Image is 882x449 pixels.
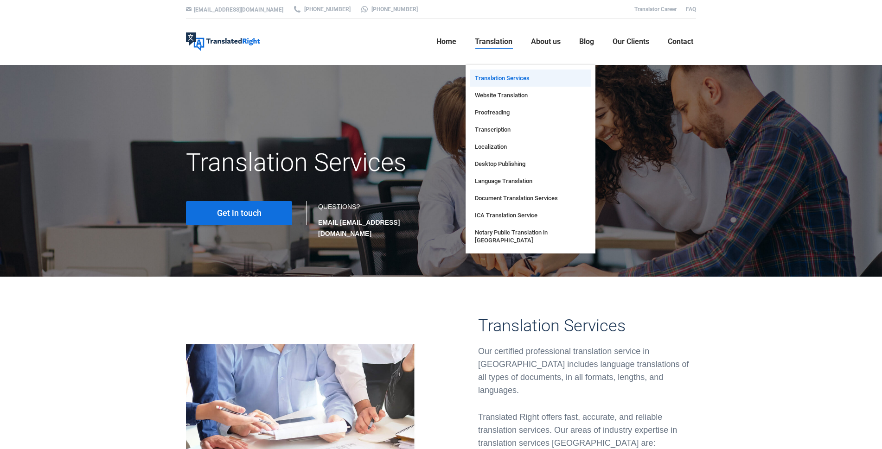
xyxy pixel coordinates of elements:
a: About us [528,27,563,57]
span: Notary Public Translation in [GEOGRAPHIC_DATA] [475,228,586,244]
span: ICA Translation Service [475,211,537,219]
span: Transcription [475,126,511,133]
span: About us [531,37,561,46]
div: QUESTIONS? [318,201,432,239]
span: Our Clients [613,37,649,46]
div: Our certified professional translation service in [GEOGRAPHIC_DATA] includes language translation... [478,345,696,397]
span: Translation [475,37,512,46]
a: Our Clients [610,27,652,57]
a: Desktop Publishing [470,155,591,172]
span: Contact [668,37,693,46]
span: Home [436,37,456,46]
a: Translation [472,27,515,57]
span: Language Translation [475,177,532,185]
a: Localization [470,138,591,155]
h1: Translation Services [186,147,521,178]
a: Transcription [470,121,591,138]
span: Localization [475,143,507,151]
span: Blog [579,37,594,46]
span: Proofreading [475,108,510,116]
a: Website Translation [470,87,591,104]
span: Website Translation [475,91,528,99]
a: Document Translation Services [470,190,591,207]
a: Translation Services [470,70,591,87]
span: Document Translation Services [475,194,558,202]
a: Language Translation [470,172,591,190]
a: Get in touch [186,201,292,225]
a: [EMAIL_ADDRESS][DOMAIN_NAME] [194,6,283,13]
a: FAQ [686,6,696,13]
a: Proofreading [470,104,591,121]
a: Notary Public Translation in [GEOGRAPHIC_DATA] [470,224,591,249]
a: ICA Translation Service [470,207,591,224]
span: Translation Services [475,74,530,82]
a: [PHONE_NUMBER] [293,5,351,13]
a: Home [434,27,459,57]
a: Contact [665,27,696,57]
strong: EMAIL [EMAIL_ADDRESS][DOMAIN_NAME] [318,219,400,237]
img: Translated Right [186,32,260,51]
a: [PHONE_NUMBER] [360,5,418,13]
a: Blog [576,27,597,57]
h3: Translation Services [478,316,696,335]
a: Translator Career [634,6,677,13]
span: Get in touch [217,209,262,218]
span: Desktop Publishing [475,160,525,168]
